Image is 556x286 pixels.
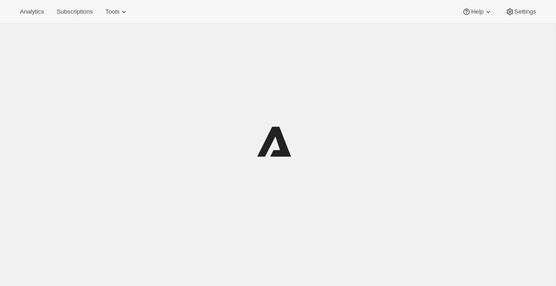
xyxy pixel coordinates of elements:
button: Subscriptions [51,5,98,18]
span: Settings [514,8,536,15]
span: Tools [105,8,119,15]
span: Subscriptions [57,8,93,15]
span: Help [471,8,483,15]
span: Analytics [20,8,44,15]
button: Analytics [14,5,49,18]
button: Help [457,5,498,18]
button: Settings [500,5,542,18]
button: Tools [100,5,134,18]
